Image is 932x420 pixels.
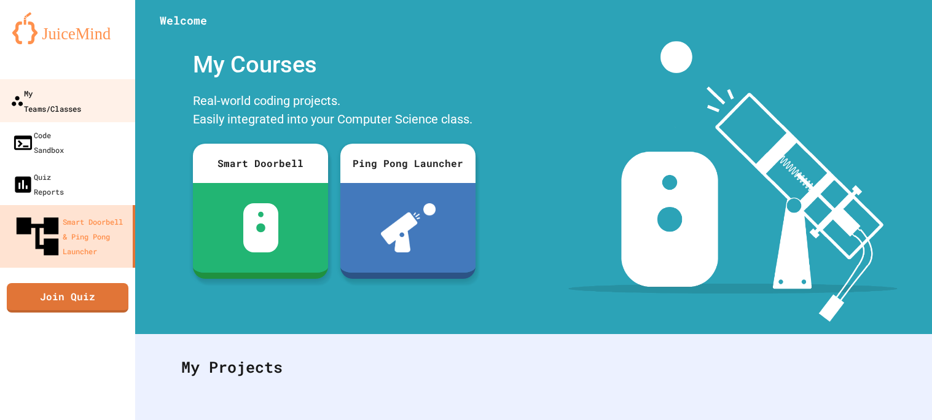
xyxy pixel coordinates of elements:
img: logo-orange.svg [12,12,123,44]
div: My Teams/Classes [10,85,81,115]
a: Join Quiz [7,283,128,313]
img: sdb-white.svg [243,203,278,252]
div: My Courses [187,41,482,88]
div: Quiz Reports [12,169,64,199]
img: banner-image-my-projects.png [568,41,898,322]
div: Smart Doorbell & Ping Pong Launcher [12,211,128,262]
div: Smart Doorbell [193,144,328,183]
div: Code Sandbox [12,128,64,157]
div: Real-world coding projects. Easily integrated into your Computer Science class. [187,88,482,134]
div: Ping Pong Launcher [340,144,476,183]
div: My Projects [169,343,898,391]
img: ppl-with-ball.png [381,203,436,252]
